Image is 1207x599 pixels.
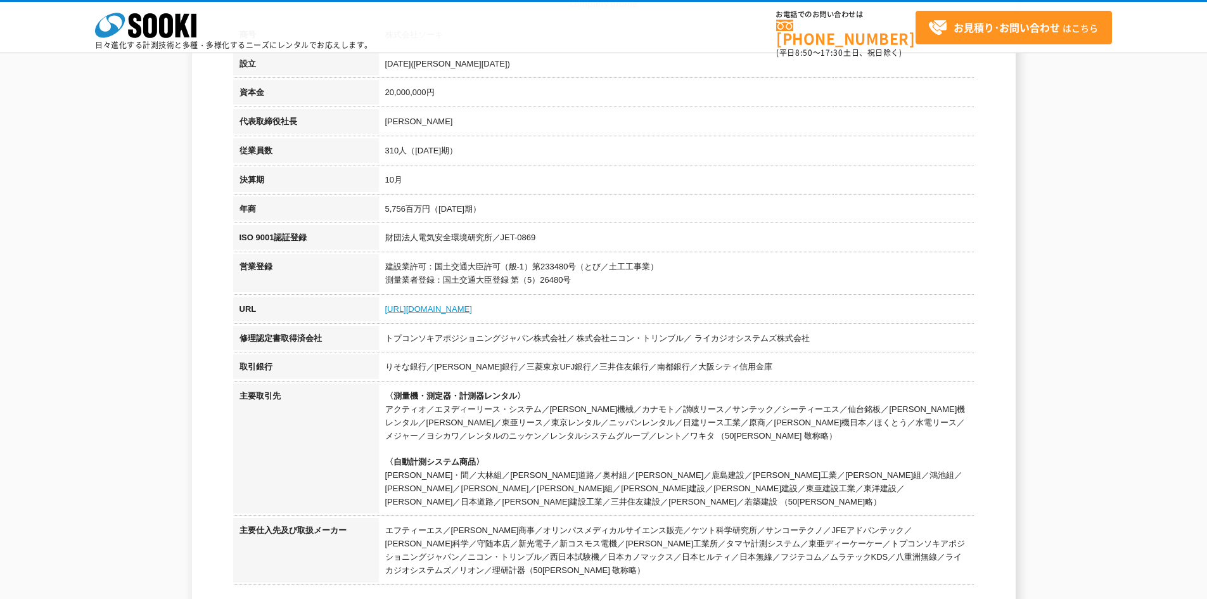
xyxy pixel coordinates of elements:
td: トプコンソキアポジショニングジャパン株式会社／ 株式会社ニコン・トリンブル／ ライカジオシステムズ株式会社 [379,326,974,355]
a: お見積り･お問い合わせはこちら [916,11,1112,44]
th: 従業員数 [233,138,379,167]
td: エフティーエス／[PERSON_NAME]商事／オリンパスメディカルサイエンス販売／ケツト科学研究所／サンコーテクノ／JFEアドバンテック／[PERSON_NAME]科学／守随本店／新光電子／新... [379,518,974,586]
span: はこちら [928,18,1098,37]
span: (平日 ～ 土日、祝日除く) [776,47,902,58]
td: [DATE]([PERSON_NAME][DATE]) [379,51,974,81]
th: 設立 [233,51,379,81]
a: [URL][DOMAIN_NAME] [385,304,472,314]
td: 10月 [379,167,974,196]
a: [PHONE_NUMBER] [776,20,916,46]
th: 資本金 [233,80,379,109]
th: 代表取締役社長 [233,109,379,138]
td: 20,000,000円 [379,80,974,109]
th: 営業登録 [233,254,379,297]
td: 建設業許可：国土交通大臣許可（般-1）第233480号（とび／土工工事業） 測量業者登録：国土交通大臣登録 第（5）26480号 [379,254,974,297]
th: 取引銀行 [233,354,379,383]
span: 〈自動計測システム商品〉 [385,457,484,467]
td: 5,756百万円（[DATE]期） [379,196,974,226]
th: URL [233,297,379,326]
p: 日々進化する計測技術と多種・多様化するニーズにレンタルでお応えします。 [95,41,373,49]
th: 決算期 [233,167,379,196]
span: 17:30 [821,47,843,58]
span: お電話でのお問い合わせは [776,11,916,18]
span: 〈測量機・測定器・計測器レンタル〉 [385,391,525,401]
strong: お見積り･お問い合わせ [954,20,1060,35]
td: 310人（[DATE]期） [379,138,974,167]
th: ISO 9001認証登録 [233,225,379,254]
th: 主要取引先 [233,383,379,518]
td: りそな銀行／[PERSON_NAME]銀行／三菱東京UFJ銀行／三井住友銀行／南都銀行／大阪シティ信用金庫 [379,354,974,383]
th: 修理認定書取得済会社 [233,326,379,355]
td: アクティオ／エヌディーリース・システム／[PERSON_NAME]機械／カナモト／讃岐リース／サンテック／シーティーエス／仙台銘板／[PERSON_NAME]機レンタル／[PERSON_NAME... [379,383,974,518]
td: [PERSON_NAME] [379,109,974,138]
td: 財団法人電気安全環境研究所／JET-0869 [379,225,974,254]
th: 年商 [233,196,379,226]
span: 8:50 [795,47,813,58]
